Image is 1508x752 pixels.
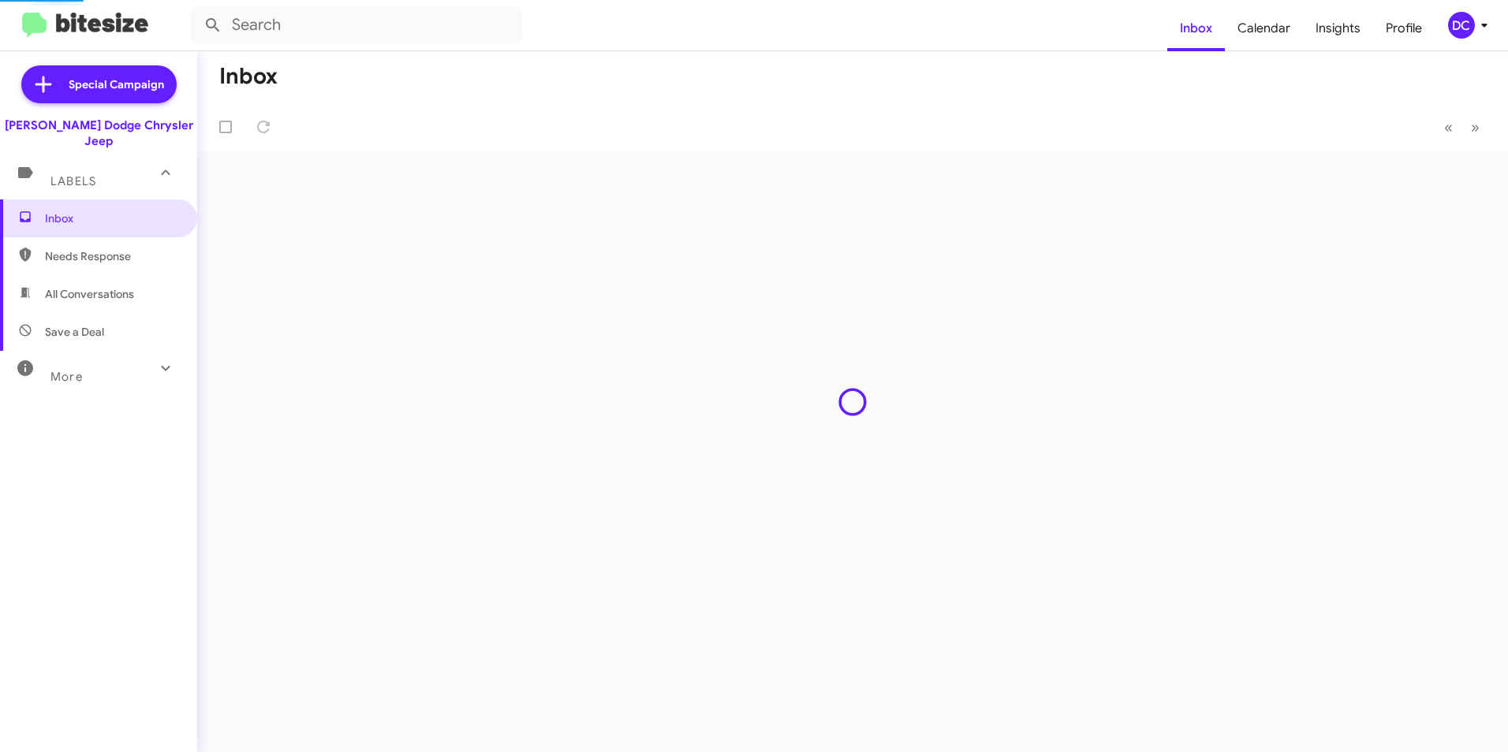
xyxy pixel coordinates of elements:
a: Special Campaign [21,65,177,103]
span: Needs Response [45,248,179,264]
nav: Page navigation example [1435,111,1489,143]
button: Previous [1435,111,1462,143]
span: All Conversations [45,286,134,302]
input: Search [191,6,522,44]
span: More [50,370,83,384]
a: Profile [1373,6,1435,51]
span: » [1471,117,1480,137]
span: Special Campaign [69,76,164,92]
a: Insights [1303,6,1373,51]
span: Labels [50,174,96,188]
button: Next [1461,111,1489,143]
button: DC [1435,12,1491,39]
a: Calendar [1225,6,1303,51]
h1: Inbox [219,64,278,89]
a: Inbox [1167,6,1225,51]
span: « [1444,117,1453,137]
div: DC [1448,12,1475,39]
span: Inbox [45,210,179,226]
span: Save a Deal [45,324,104,340]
